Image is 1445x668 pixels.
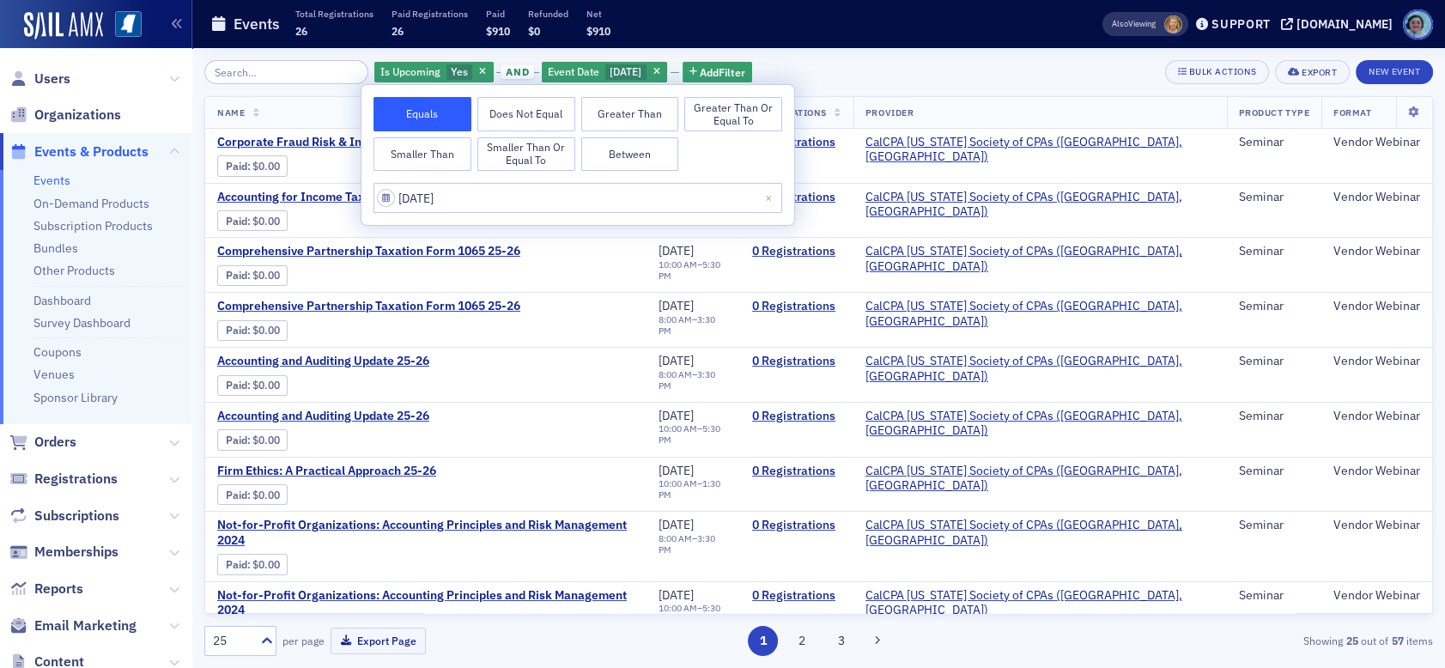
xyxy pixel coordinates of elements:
span: Add Filter [700,64,745,80]
time: 10:00 AM [659,477,697,489]
a: Bundles [33,240,78,256]
span: Orders [34,433,76,452]
div: Seminar [1239,409,1309,424]
label: per page [282,633,325,648]
span: [DATE] [610,64,641,78]
a: Paid [226,215,247,228]
span: CalCPA California Society of CPAs (San Mateo, CA) [865,464,1215,494]
a: Firm Ethics: A Practical Approach 25-26 [217,464,506,479]
time: 3:30 PM [659,368,715,392]
div: 25 [213,632,251,650]
span: [DATE] [659,353,694,368]
a: CalCPA [US_STATE] Society of CPAs ([GEOGRAPHIC_DATA], [GEOGRAPHIC_DATA]) [865,299,1215,329]
span: Name [217,106,245,118]
span: $0.00 [252,160,280,173]
a: Not-for-Profit Organizations: Accounting Principles and Risk Management 2024 [217,518,634,548]
span: $0.00 [252,215,280,228]
a: Not-for-Profit Organizations: Accounting Principles and Risk Management 2024 [217,588,634,618]
span: : [226,269,252,282]
img: SailAMX [24,12,103,39]
span: Reports [34,580,83,598]
time: 3:30 PM [659,313,715,337]
input: Search… [204,60,368,84]
div: Also [1112,18,1128,29]
div: Vendor Webinar [1333,135,1420,150]
span: : [226,324,252,337]
span: Provider [865,106,914,118]
input: MM/DD/YYYY [373,183,782,213]
span: $0 [528,24,540,38]
a: 0 Registrations [752,190,841,205]
a: Accounting for Income Taxes for Private Companies 25-26 [217,190,539,205]
span: CalCPA California Society of CPAs (San Mateo, CA) [865,244,1215,274]
a: Paid [226,160,247,173]
div: Seminar [1239,588,1309,604]
div: Export [1302,68,1337,77]
time: 5:30 PM [659,258,720,282]
button: Between [581,137,679,172]
p: Net [586,8,610,20]
a: Subscriptions [9,507,119,525]
span: $0.00 [252,558,280,571]
a: Other Products [33,263,115,278]
a: Email Marketing [9,616,137,635]
span: Product Type [1239,106,1309,118]
div: Seminar [1239,135,1309,150]
p: Paid Registrations [392,8,468,20]
a: 0 Registrations [752,299,841,314]
span: Is Upcoming [380,64,440,78]
time: 8:00 AM [659,313,692,325]
button: Smaller Than or Equal To [477,137,575,172]
span: : [226,558,252,571]
div: – [659,603,728,625]
span: 26 [295,24,307,38]
div: Paid: 0 - $0 [217,155,288,176]
p: Refunded [528,8,568,20]
time: 3:30 PM [659,532,715,556]
div: Paid: 0 - $0 [217,375,288,396]
div: Yes [374,62,494,83]
div: Seminar [1239,244,1309,259]
a: Paid [226,324,247,337]
a: CalCPA [US_STATE] Society of CPAs ([GEOGRAPHIC_DATA], [GEOGRAPHIC_DATA]) [865,135,1215,165]
a: 0 Registrations [752,244,841,259]
div: [DOMAIN_NAME] [1296,16,1393,32]
a: Dashboard [33,293,91,308]
a: Paid [226,379,247,392]
a: 0 Registrations [752,135,841,150]
time: 10:00 AM [659,602,697,614]
div: – [659,259,728,282]
span: CalCPA California Society of CPAs (San Mateo, CA) [865,190,1215,220]
a: Orders [9,433,76,452]
div: Seminar [1239,518,1309,533]
a: Memberships [9,543,118,562]
span: [DATE] [659,463,694,478]
span: [DATE] [659,587,694,603]
a: Reports [9,580,83,598]
span: Viewing [1112,18,1156,30]
div: – [659,478,728,501]
a: CalCPA [US_STATE] Society of CPAs ([GEOGRAPHIC_DATA], [GEOGRAPHIC_DATA]) [865,244,1215,274]
span: Ellen Vaughn [1164,15,1182,33]
a: 0 Registrations [752,409,841,424]
div: 8/28/2025 [542,62,667,83]
div: Vendor Webinar [1333,190,1420,205]
a: Survey Dashboard [33,315,131,331]
span: Organizations [34,106,121,124]
span: [DATE] [659,243,694,258]
span: CalCPA California Society of CPAs (San Mateo, CA) [865,518,1215,548]
a: CalCPA [US_STATE] Society of CPAs ([GEOGRAPHIC_DATA], [GEOGRAPHIC_DATA]) [865,354,1215,384]
button: 3 [826,626,856,656]
span: [DATE] [659,517,694,532]
div: Seminar [1239,190,1309,205]
a: Accounting and Auditing Update 25-26 [217,409,506,424]
a: 0 Registrations [752,464,841,479]
div: Vendor Webinar [1333,518,1420,533]
div: Showing out of items [1035,633,1433,648]
div: Vendor Webinar [1333,244,1420,259]
span: $0.00 [252,489,280,501]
